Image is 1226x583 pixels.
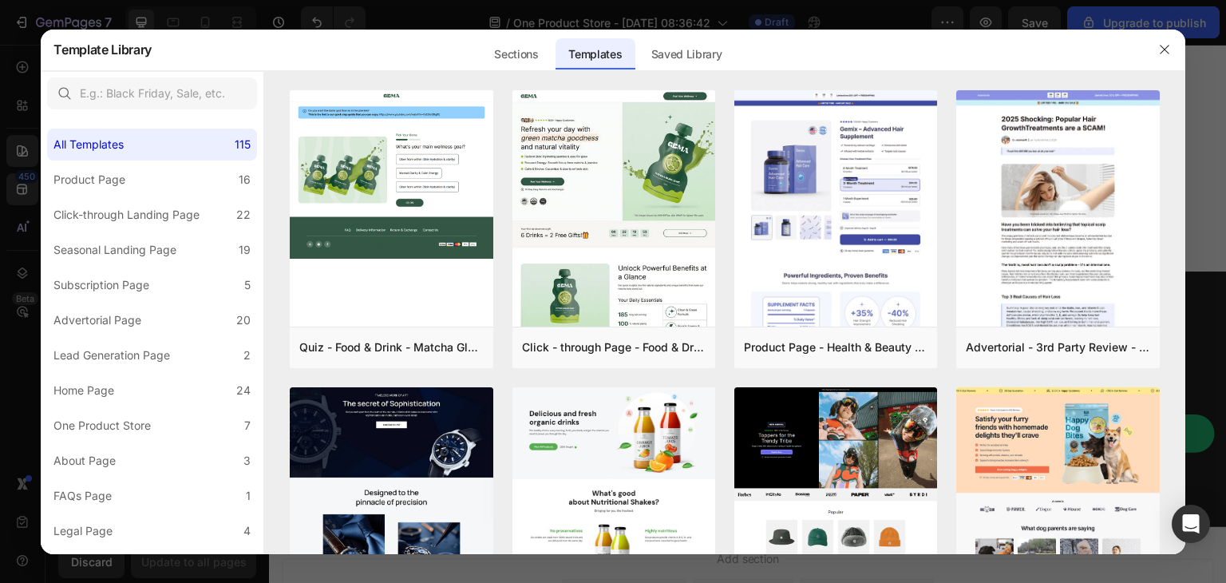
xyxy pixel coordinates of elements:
div: Saved Library [639,38,735,70]
div: Home Page [53,381,114,400]
div: 7 [244,416,251,435]
div: 2 [243,346,251,365]
img: Alt Image [12,284,154,316]
div: Open Intercom Messenger [1172,505,1210,543]
div: Subscription Page [53,276,149,295]
div: Seasonal Landing Page [53,240,176,260]
div: 24 [236,381,251,400]
div: Advertorial - 3rd Party Review - The Before Image - Hair Supplement [966,338,1149,357]
a: PRIVACY POLICY [12,374,117,393]
div: 19 [239,240,251,260]
input: E.g.: Black Friday, Sale, etc. [47,77,257,109]
div: 16 [239,170,251,189]
a: RETURN & REFUND POLICY [12,406,184,425]
div: About Page [53,451,116,470]
div: Can I take GemSleep gummies every night? [197,114,550,145]
div: All Templates [53,135,124,154]
p: Sign up for our latest deals & combined methods to improve sleep [579,305,945,355]
div: Does GemSleep make me feel groggy the next day? [197,20,614,50]
div: 115 [235,135,251,154]
input: example@gmail.com [577,370,815,408]
div: SUBMIT [862,379,911,399]
div: Lead Generation Page [53,346,170,365]
div: 4 [243,522,251,541]
div: One Product Store [53,416,151,435]
div: Templates [556,38,635,70]
div: FAQs Page [53,486,112,506]
button: SUBMIT [827,370,946,408]
p: Contact us [259,305,552,331]
a: TERMS AND CONDITIONS [12,342,170,361]
div: 1 [246,486,251,506]
div: Click - through Page - Food & Drink - Matcha Glow Shot [522,338,706,357]
div: Click-through Landing Page [53,205,200,224]
div: Advertorial Page [53,311,141,330]
div: Product Page [53,170,125,189]
div: Product Page - Health & Beauty - Hair Supplement [744,338,927,357]
div: Sections [481,38,551,70]
div: 3 [243,451,251,470]
div: 20 [236,311,251,330]
div: 5 [244,276,251,295]
h2: Template Library [53,29,152,70]
img: quiz-1.png [290,90,492,259]
div: Legal Page [53,522,113,541]
span: Add section [441,506,517,522]
div: Quiz - Food & Drink - Matcha Glow Shot [299,338,483,357]
div: 22 [236,205,251,224]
